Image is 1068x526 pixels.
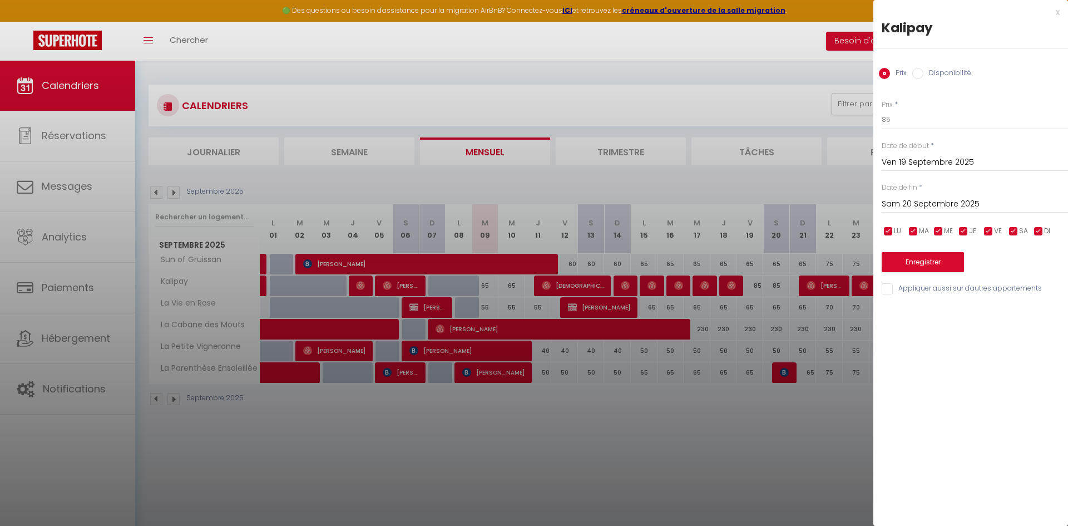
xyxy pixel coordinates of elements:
button: Ouvrir le widget de chat LiveChat [9,4,42,38]
div: Kalipay [882,19,1060,37]
span: JE [969,226,976,237]
label: Prix [882,100,893,110]
label: Date de fin [882,183,917,193]
label: Disponibilité [923,68,971,80]
span: MA [919,226,929,237]
span: LU [894,226,901,237]
span: VE [994,226,1002,237]
span: DI [1044,226,1050,237]
div: x [873,6,1060,19]
span: SA [1019,226,1028,237]
button: Enregistrer [882,252,964,272]
label: Date de début [882,141,929,151]
label: Prix [890,68,907,80]
span: ME [944,226,953,237]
